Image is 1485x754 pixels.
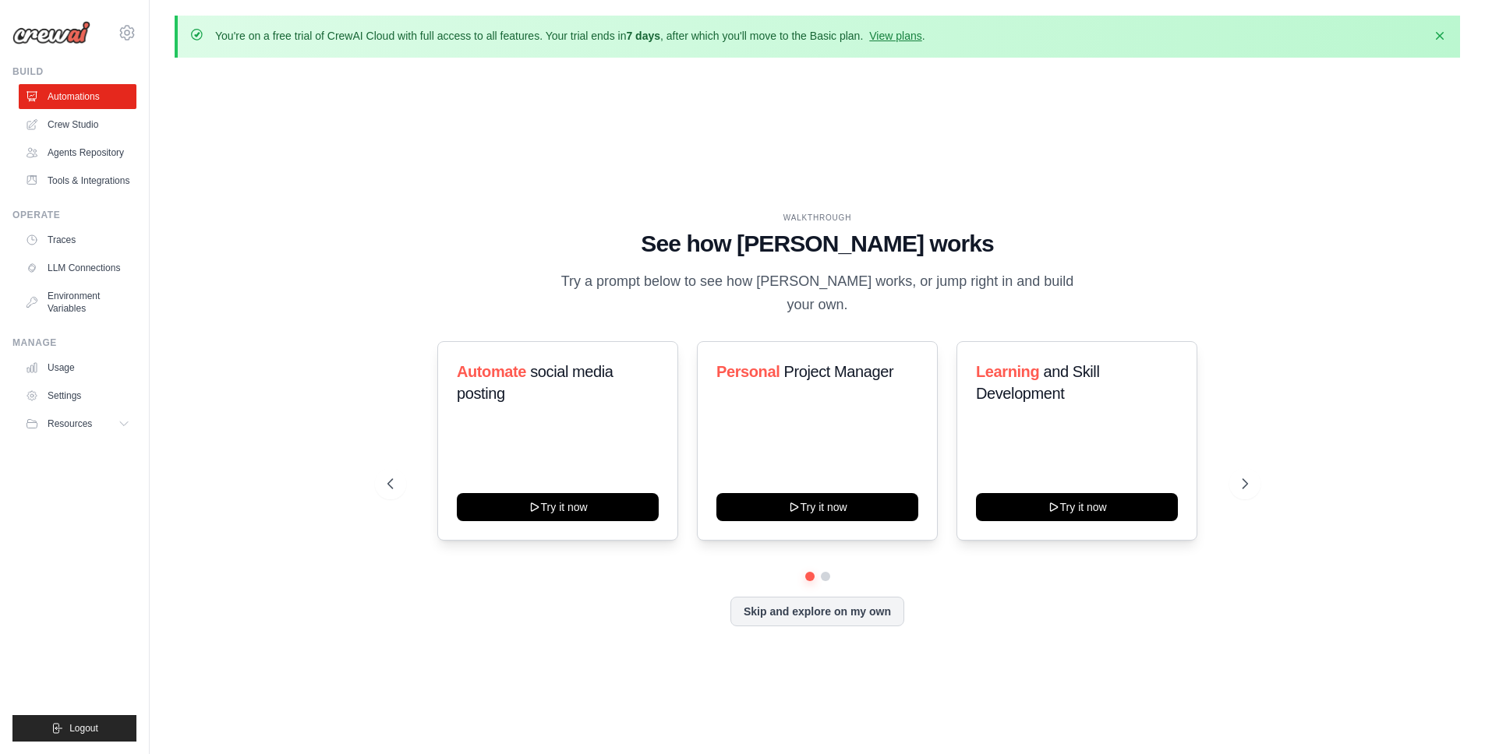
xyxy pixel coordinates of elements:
a: View plans [869,30,921,42]
span: Logout [69,722,98,735]
a: LLM Connections [19,255,136,280]
span: and Skill Development [976,363,1099,402]
a: Usage [19,355,136,380]
div: Manage [12,336,136,349]
p: You're on a free trial of CrewAI Cloud with full access to all features. Your trial ends in , aft... [215,28,925,44]
button: Skip and explore on my own [730,597,904,626]
a: Tools & Integrations [19,168,136,193]
div: Build [12,65,136,78]
span: Learning [976,363,1039,380]
h1: See how [PERSON_NAME] works [387,230,1248,258]
button: Resources [19,411,136,436]
span: Automate [457,363,526,380]
a: Automations [19,84,136,109]
p: Try a prompt below to see how [PERSON_NAME] works, or jump right in and build your own. [556,270,1080,316]
span: Personal [716,363,780,380]
strong: 7 days [626,30,660,42]
iframe: Chat Widget [1407,679,1485,754]
button: Try it now [716,493,918,521]
span: Project Manager [783,363,893,380]
span: social media posting [457,363,613,402]
a: Settings [19,383,136,408]
img: Logo [12,21,90,44]
button: Try it now [976,493,1178,521]
button: Logout [12,715,136,742]
a: Crew Studio [19,112,136,137]
div: WALKTHROUGH [387,212,1248,224]
button: Try it now [457,493,659,521]
a: Traces [19,227,136,252]
span: Resources [48,418,92,430]
a: Agents Repository [19,140,136,165]
a: Environment Variables [19,284,136,321]
div: Operate [12,209,136,221]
